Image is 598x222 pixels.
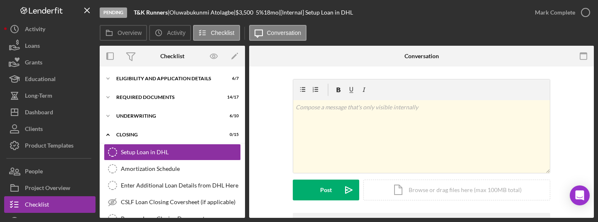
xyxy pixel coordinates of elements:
[104,177,241,194] a: Enter Additional Loan Details from DHL Here
[211,30,235,36] label: Checklist
[4,54,96,71] button: Grants
[404,53,439,59] div: Conversation
[279,9,353,16] div: | [Internal] Setup Loan in DHL
[224,76,239,81] div: 6 / 7
[25,71,56,89] div: Educational
[25,21,45,39] div: Activity
[167,30,185,36] label: Activity
[193,25,240,41] button: Checklist
[104,160,241,177] a: Amortization Schedule
[4,104,96,121] button: Dashboard
[121,215,240,222] div: Prepare Loan Closing Documents
[116,113,218,118] div: Underwriting
[535,4,575,21] div: Mark Complete
[4,196,96,213] button: Checklist
[4,71,96,87] button: Educational
[100,7,127,18] div: Pending
[25,54,42,73] div: Grants
[25,163,43,182] div: People
[4,21,96,37] button: Activity
[4,180,96,196] button: Project Overview
[293,180,359,200] button: Post
[25,180,70,198] div: Project Overview
[121,149,240,155] div: Setup Loan in DHL
[116,76,218,81] div: Eligibility and Application Details
[267,30,301,36] label: Conversation
[4,137,96,154] button: Product Templates
[224,132,239,137] div: 0 / 15
[4,163,96,180] button: People
[121,165,240,172] div: Amortization Schedule
[104,144,241,160] a: Setup Loan in DHL
[527,4,594,21] button: Mark Complete
[169,9,235,16] div: Oluwabukunmi Atolagbe |
[235,9,256,16] div: $3,500
[121,182,240,189] div: Enter Additional Loan Details from DHL Here
[570,185,590,205] div: Open Intercom Messenger
[149,25,191,41] button: Activity
[104,194,241,210] a: CSLF Loan Closing Coversheet (if applicable)
[25,137,74,156] div: Product Templates
[121,199,240,205] div: CSLF Loan Closing Coversheet (if applicable)
[4,37,96,54] button: Loans
[116,95,218,100] div: Required Documents
[224,113,239,118] div: 6 / 10
[25,87,52,106] div: Long-Term
[249,25,307,41] button: Conversation
[118,30,142,36] label: Overview
[134,9,168,16] b: T&K Runners
[4,87,96,104] button: Long-Term
[25,37,40,56] div: Loans
[160,53,184,59] div: Checklist
[4,121,96,137] button: Clients
[320,180,332,200] div: Post
[100,25,147,41] button: Overview
[25,196,49,215] div: Checklist
[25,121,43,139] div: Clients
[264,9,279,16] div: 18 mo
[25,104,53,123] div: Dashboard
[116,132,218,137] div: Closing
[256,9,264,16] div: 5 %
[134,9,169,16] div: |
[224,95,239,100] div: 14 / 17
